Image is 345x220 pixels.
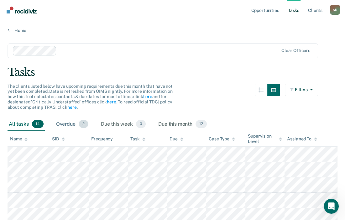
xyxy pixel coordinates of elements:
div: Task [130,136,145,142]
img: Recidiviz [7,7,37,13]
a: here [67,105,76,110]
div: Assigned To [287,136,317,142]
a: here [143,94,152,99]
div: SID [52,136,65,142]
div: Due this week0 [100,118,147,131]
a: Home [8,28,337,33]
span: 0 [136,120,146,128]
span: 14 [32,120,44,128]
span: 12 [196,120,207,128]
div: S U [330,5,340,15]
span: 2 [79,120,88,128]
div: Due [170,136,183,142]
iframe: Intercom live chat [324,199,339,214]
div: Supervision Level [248,134,282,144]
div: Clear officers [281,48,310,53]
span: The clients listed below have upcoming requirements due this month that have not yet been complet... [8,84,173,110]
div: Case Type [209,136,235,142]
button: Filters [285,84,318,96]
div: Overdue2 [55,118,90,131]
div: All tasks14 [8,118,45,131]
div: Name [10,136,28,142]
div: Tasks [8,66,337,79]
div: Frequency [91,136,113,142]
button: Profile dropdown button [330,5,340,15]
div: Due this month12 [157,118,208,131]
a: here [107,99,116,104]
